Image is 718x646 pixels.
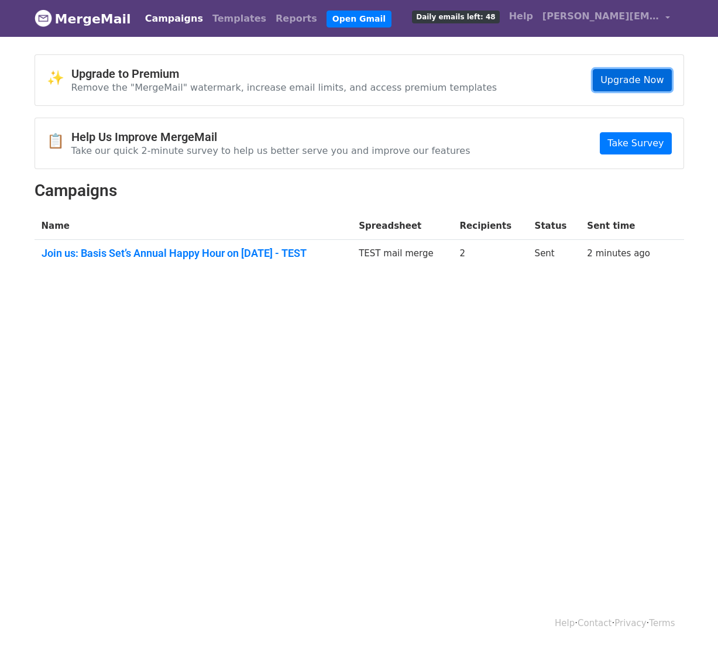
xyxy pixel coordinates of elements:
span: ✨ [47,70,71,87]
td: TEST mail merge [352,240,452,272]
a: Help [555,618,575,628]
a: Templates [208,7,271,30]
a: MergeMail [35,6,131,31]
span: Daily emails left: 48 [412,11,499,23]
h4: Upgrade to Premium [71,67,497,81]
th: Status [528,212,580,240]
a: Privacy [614,618,646,628]
a: Terms [649,618,675,628]
span: 📋 [47,133,71,150]
p: Remove the "MergeMail" watermark, increase email limits, and access premium templates [71,81,497,94]
a: 2 minutes ago [587,248,650,259]
th: Sent time [580,212,668,240]
td: Sent [528,240,580,272]
a: Open Gmail [327,11,391,28]
a: Join us: Basis Set’s Annual Happy Hour on [DATE] - TEST [42,247,345,260]
img: MergeMail logo [35,9,52,27]
a: Take Survey [600,132,671,154]
th: Spreadsheet [352,212,452,240]
th: Recipients [453,212,528,240]
a: Contact [578,618,611,628]
a: Daily emails left: 48 [407,5,504,28]
p: Take our quick 2-minute survey to help us better serve you and improve our features [71,145,470,157]
a: [PERSON_NAME][EMAIL_ADDRESS][DOMAIN_NAME] [538,5,675,32]
a: Reports [271,7,322,30]
h2: Campaigns [35,181,684,201]
h4: Help Us Improve MergeMail [71,130,470,144]
td: 2 [453,240,528,272]
th: Name [35,212,352,240]
iframe: Chat Widget [659,590,718,646]
span: [PERSON_NAME][EMAIL_ADDRESS][DOMAIN_NAME] [542,9,659,23]
a: Upgrade Now [593,69,671,91]
a: Campaigns [140,7,208,30]
a: Help [504,5,538,28]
